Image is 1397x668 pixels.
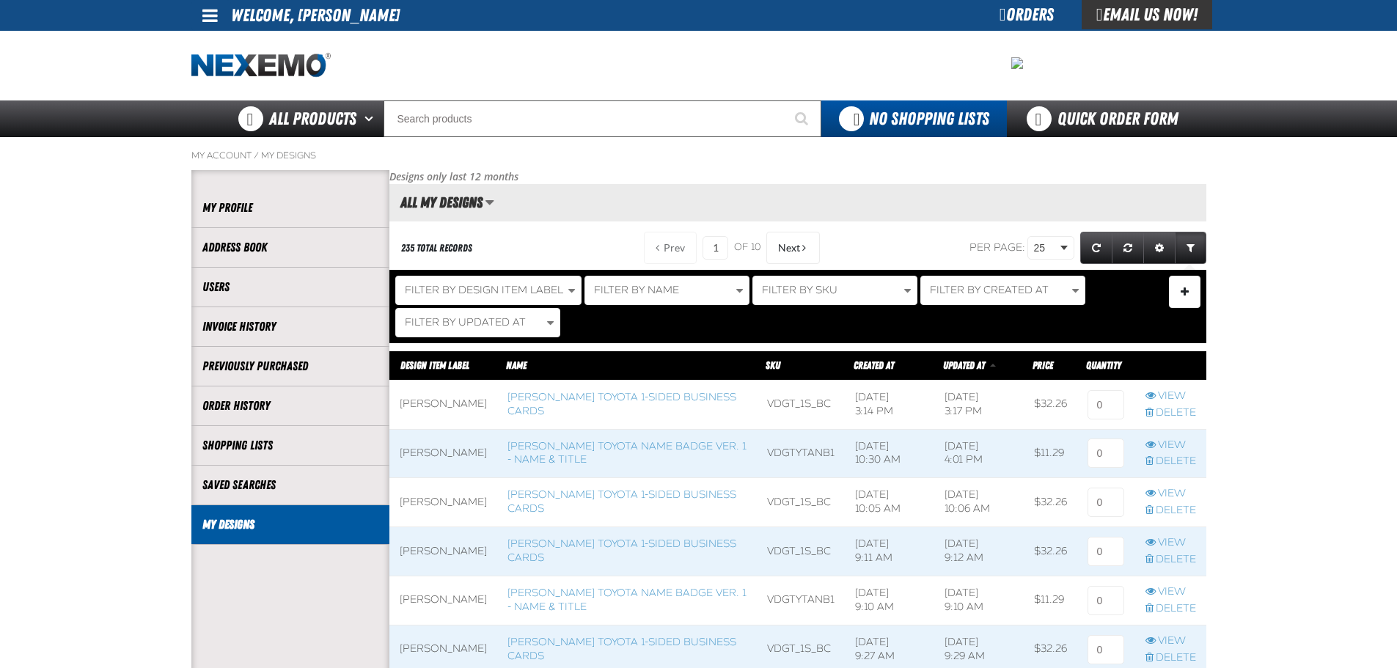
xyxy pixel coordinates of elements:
[930,284,1049,296] span: Filter By Created At
[389,478,497,527] td: [PERSON_NAME]
[507,391,736,417] a: [PERSON_NAME] Toyota 1-sided Business Cards
[1145,651,1196,665] a: Delete row action
[934,527,1024,576] td: [DATE] 9:12 AM
[507,488,736,515] a: [PERSON_NAME] Toyota 1-sided Business Cards
[1007,100,1206,137] a: Quick Order Form
[191,150,252,161] a: My Account
[1024,527,1077,576] td: $32.26
[202,516,378,533] a: My Designs
[202,279,378,296] a: Users
[389,380,497,429] td: [PERSON_NAME]
[934,380,1024,429] td: [DATE] 3:17 PM
[703,236,728,260] input: Current page number
[389,527,497,576] td: [PERSON_NAME]
[191,150,1206,161] nav: Breadcrumbs
[1034,241,1057,256] span: 25
[202,239,378,256] a: Address Book
[1145,536,1196,550] a: View row action
[766,359,780,371] a: SKU
[757,576,845,625] td: VDGTYTANB1
[1145,455,1196,469] a: Delete row action
[202,358,378,375] a: Previously Purchased
[261,150,316,161] a: My Designs
[401,241,472,255] div: 235 total records
[757,380,845,429] td: VDGT_1S_BC
[762,284,837,296] span: Filter By SKU
[1024,478,1077,527] td: $32.26
[507,440,747,466] a: [PERSON_NAME] Toyota Name Badge Ver. 1 - Name & Title
[766,232,820,264] button: Next Page
[943,359,985,371] span: Updated At
[869,109,989,129] span: No Shopping Lists
[757,527,845,576] td: VDGT_1S_BC
[1145,389,1196,403] a: View row action
[1088,390,1124,419] input: 0
[389,576,497,625] td: [PERSON_NAME]
[845,576,934,625] td: [DATE] 9:10 AM
[943,359,987,371] a: Updated At
[202,477,378,493] a: Saved Searches
[269,106,356,132] span: All Products
[934,429,1024,478] td: [DATE] 4:01 PM
[202,199,378,216] a: My Profile
[506,359,527,371] a: Name
[969,241,1025,254] span: Per page:
[1143,232,1176,264] a: Expand or Collapse Grid Settings
[400,359,469,371] a: Design Item Label
[191,53,331,78] a: Home
[1145,585,1196,599] a: View row action
[757,478,845,527] td: VDGT_1S_BC
[845,527,934,576] td: [DATE] 9:11 AM
[934,576,1024,625] td: [DATE] 9:10 AM
[1145,438,1196,452] a: View row action
[389,429,497,478] td: [PERSON_NAME]
[845,380,934,429] td: [DATE] 3:14 PM
[1086,359,1121,371] span: Quantity
[584,276,749,305] button: Filter By Name
[845,478,934,527] td: [DATE] 10:05 AM
[1088,635,1124,664] input: 0
[405,316,526,329] span: Filter By Updated At
[384,100,821,137] input: Search
[594,284,679,296] span: Filter By Name
[1145,487,1196,501] a: View row action
[1145,504,1196,518] a: Delete row action
[1024,380,1077,429] td: $32.26
[821,100,1007,137] button: You do not have available Shopping Lists. Open to Create a New List
[1088,488,1124,517] input: 0
[202,437,378,454] a: Shopping Lists
[1145,406,1196,420] a: Delete row action
[778,242,800,254] span: Next Page
[1024,576,1077,625] td: $11.29
[1088,586,1124,615] input: 0
[1033,359,1053,371] span: Price
[934,478,1024,527] td: [DATE] 10:06 AM
[1088,438,1124,468] input: 0
[1080,232,1112,264] a: Refresh grid action
[389,194,483,210] h2: All My Designs
[1175,232,1206,264] a: Expand or Collapse Grid Filters
[1024,429,1077,478] td: $11.29
[845,429,934,478] td: [DATE] 10:30 AM
[254,150,259,161] span: /
[1145,634,1196,648] a: View row action
[507,537,736,564] a: [PERSON_NAME] Toyota 1-sided Business Cards
[1112,232,1144,264] a: Reset grid action
[359,100,384,137] button: Open All Products pages
[1145,602,1196,616] a: Delete row action
[405,284,563,296] span: Filter By Design Item Label
[854,359,894,371] a: Created At
[202,318,378,335] a: Invoice History
[1145,553,1196,567] a: Delete row action
[1135,350,1206,380] th: Row actions
[734,241,760,254] span: of 10
[389,170,1206,184] p: Designs only last 12 months
[1011,57,1023,69] img: 2478c7e4e0811ca5ea97a8c95d68d55a.jpeg
[485,190,494,215] button: Manage grid views. Current view is All My Designs
[1181,292,1189,296] span: Manage Filters
[1088,537,1124,566] input: 0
